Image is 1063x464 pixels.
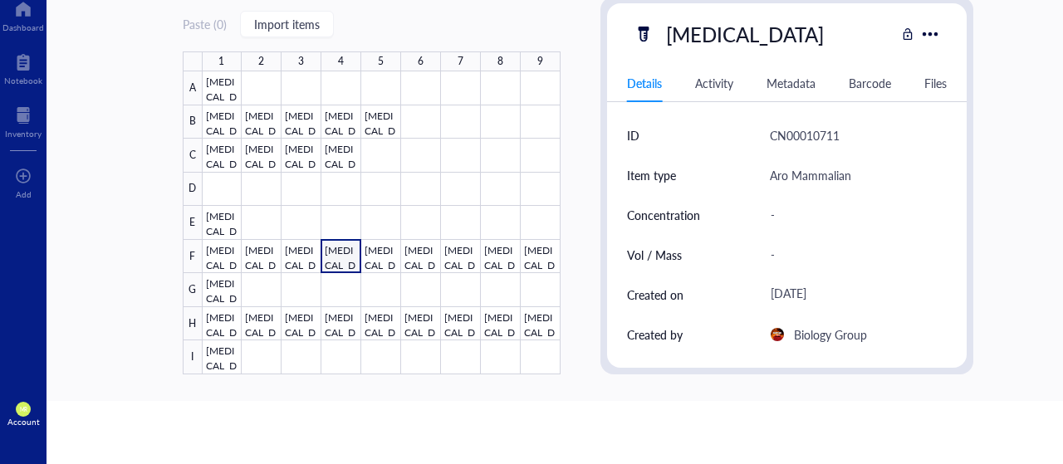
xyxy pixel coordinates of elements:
div: - [763,198,941,232]
div: Account [7,417,40,427]
div: Concentration [627,206,700,224]
div: C [183,139,203,173]
div: Notebook [4,76,42,85]
div: Item type [627,166,676,184]
img: e3b8e2f9-2f7f-49fa-a8fb-4d0ab0feffc4.jpeg [771,328,784,341]
div: B [183,105,203,139]
div: 2 [258,51,264,71]
div: [MEDICAL_DATA] [659,17,831,51]
div: 5 [378,51,384,71]
div: Activity [695,74,733,92]
div: Biology Group [794,325,867,344]
div: 3 [298,51,304,71]
div: Metadata [767,74,816,92]
div: 7 [458,51,463,71]
span: MR [19,406,27,413]
div: 9 [537,51,543,71]
div: Aro Mammalian [770,165,851,185]
div: A [183,71,203,105]
div: [DATE] [763,280,941,310]
div: F [183,240,203,274]
div: Details [627,74,662,92]
div: D [183,173,203,207]
a: Notebook [4,49,42,85]
div: ID [627,126,639,144]
div: 8 [497,51,503,71]
div: Barcode [849,74,891,92]
div: E [183,206,203,240]
div: Dashboard [2,22,44,32]
button: Import items [240,11,334,37]
div: H [183,307,203,341]
div: G [183,273,203,307]
div: Files [924,74,947,92]
div: Vol / Mass [627,246,682,264]
div: Created on [627,286,683,304]
div: 4 [338,51,344,71]
div: 6 [418,51,424,71]
a: Inventory [5,102,42,139]
div: 1 [218,51,224,71]
div: - [763,237,941,272]
div: Add [16,189,32,199]
button: Paste (0) [183,11,227,37]
span: Import items [254,17,320,31]
div: Created by [627,325,683,344]
div: Inventory [5,129,42,139]
div: CN00010711 [770,125,840,145]
div: I [183,340,203,374]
